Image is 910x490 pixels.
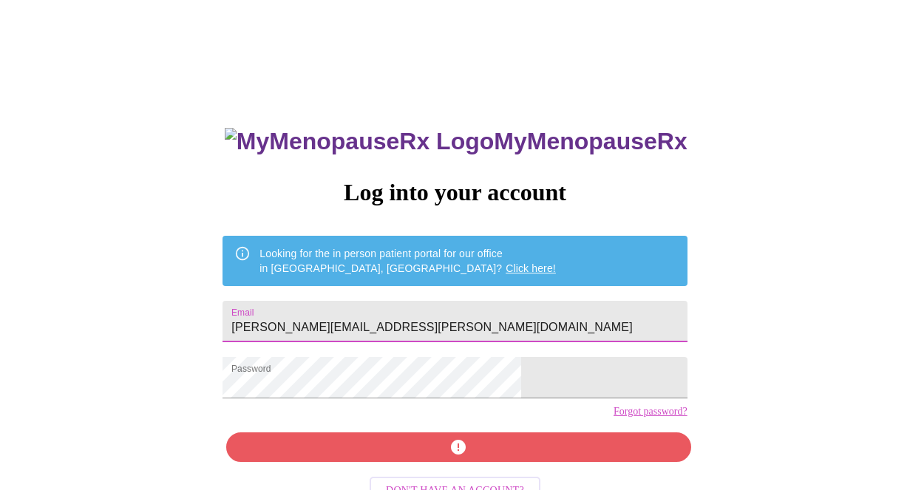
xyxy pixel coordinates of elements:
img: MyMenopauseRx Logo [225,128,494,155]
div: Looking for the in person patient portal for our office in [GEOGRAPHIC_DATA], [GEOGRAPHIC_DATA]? [259,240,556,282]
h3: MyMenopauseRx [225,128,687,155]
a: Forgot password? [614,406,687,418]
a: Click here! [506,262,556,274]
h3: Log into your account [223,179,687,206]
